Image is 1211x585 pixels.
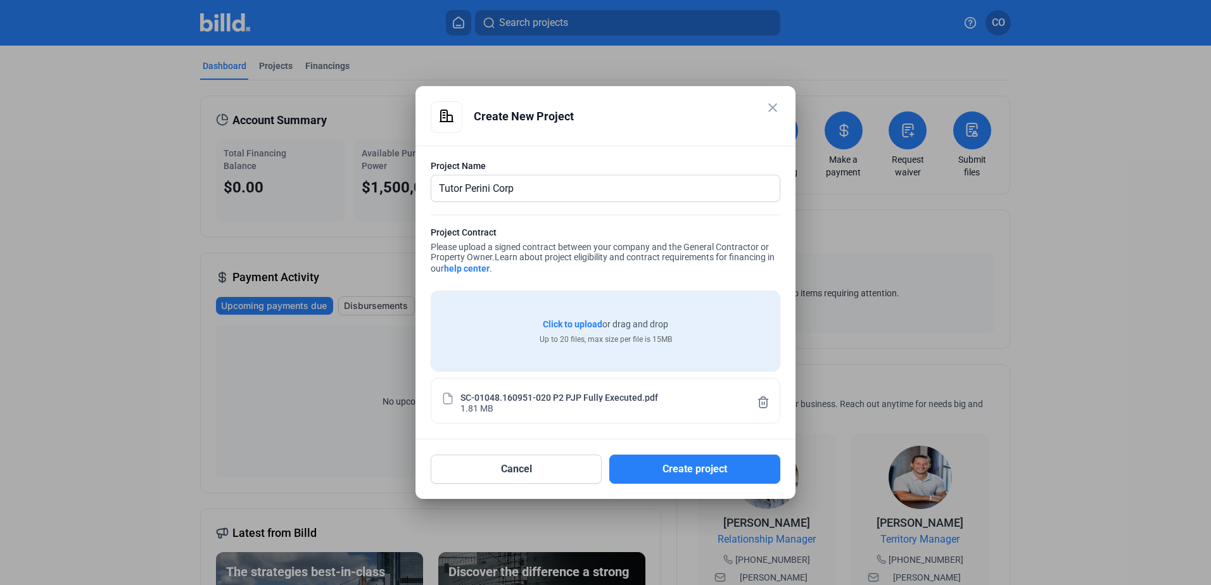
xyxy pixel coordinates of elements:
div: Please upload a signed contract between your company and the General Contractor or Property Owner. [431,226,780,278]
mat-icon: close [765,100,780,115]
div: SC-01048.160951-020 P2 PJP Fully Executed.pdf [460,391,658,402]
div: Project Contract [431,226,780,242]
span: or drag and drop [602,318,668,330]
span: Learn about project eligibility and contract requirements for financing in our . [431,252,775,274]
button: Cancel [431,455,602,484]
span: Click to upload [543,319,602,329]
button: Create project [609,455,780,484]
div: Create New Project [474,101,780,132]
div: 1.81 MB [460,402,493,413]
div: Project Name [431,160,780,172]
a: help center [444,263,490,274]
div: Up to 20 files, max size per file is 15MB [540,334,672,345]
